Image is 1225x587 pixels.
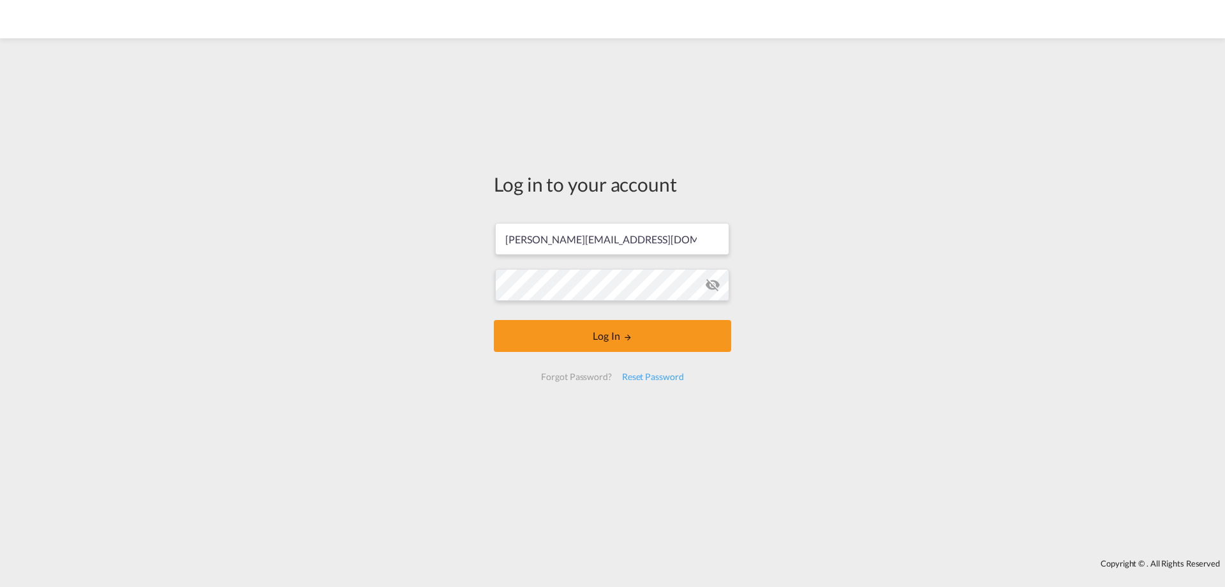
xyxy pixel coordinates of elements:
[705,277,720,293] md-icon: icon-eye-off
[617,365,689,388] div: Reset Password
[494,320,731,352] button: LOGIN
[495,223,729,255] input: Enter email/phone number
[536,365,616,388] div: Forgot Password?
[494,171,731,197] div: Log in to your account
